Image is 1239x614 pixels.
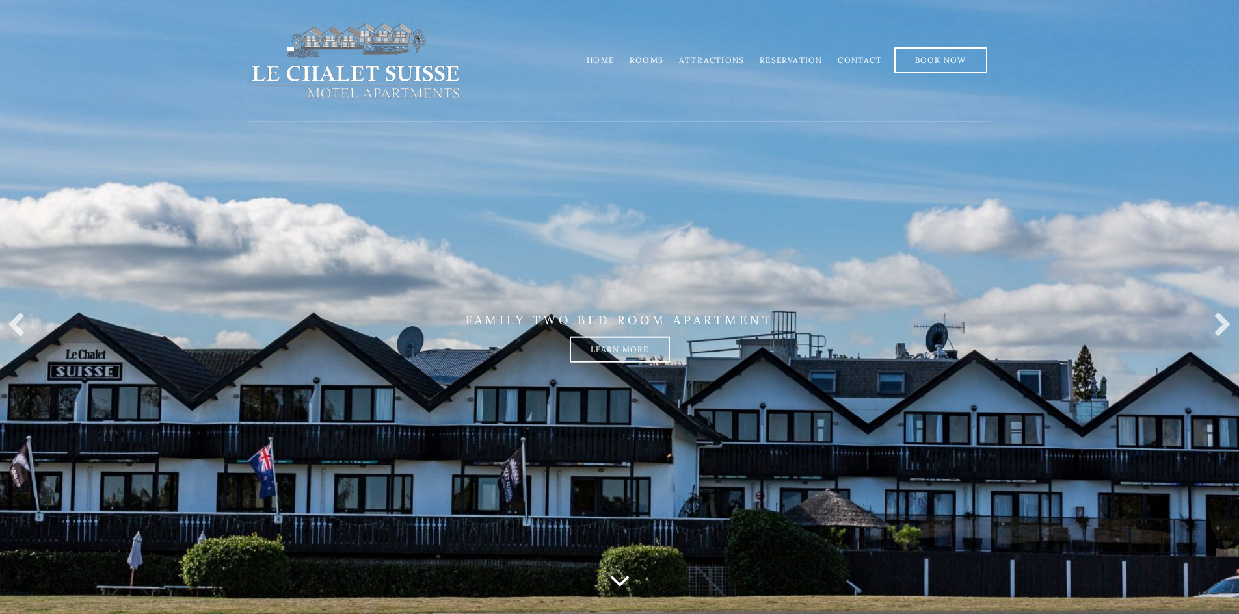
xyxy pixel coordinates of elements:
a: Rooms [630,55,663,65]
a: Contact [838,55,881,65]
a: Home [587,55,614,65]
p: FAMILY TWO BED ROOM APARTMENT [249,313,991,327]
img: lechaletsuisse [249,21,462,99]
a: Reservation [760,55,822,65]
a: Attractions [679,55,744,65]
a: Book Now [894,47,987,73]
a: Learn more [570,337,670,363]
